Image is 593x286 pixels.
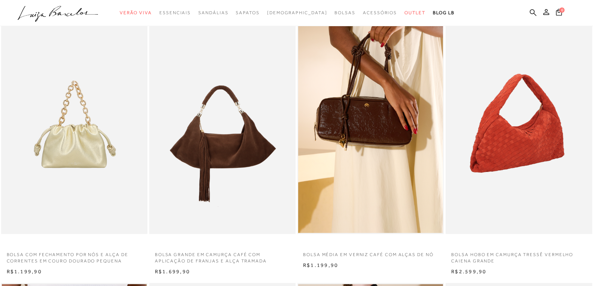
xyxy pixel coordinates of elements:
[446,16,591,233] a: BOLSA HOBO EM CAMURÇA TRESSÊ VERMELHO CAIENA GRANDE
[451,268,486,274] span: R$2.599,90
[433,10,455,15] span: BLOG LB
[446,15,592,234] img: BOLSA HOBO EM CAMURÇA TRESSÊ VERMELHO CAIENA GRANDE
[120,10,152,15] span: Verão Viva
[297,247,444,258] a: BOLSA MÉDIA EM VERNIZ CAFÉ COM ALÇAS DE NÓ
[363,10,397,15] span: Acessórios
[267,6,327,20] a: noSubCategoriesText
[149,247,296,264] a: BOLSA GRANDE EM CAMURÇA CAFÉ COM APLICAÇÃO DE FRANJAS E ALÇA TRAMADA
[236,6,259,20] a: categoryNavScreenReaderText
[159,10,191,15] span: Essenciais
[2,16,147,233] img: BOLSA COM FECHAMENTO POR NÓS E ALÇA DE CORRENTES EM COURO DOURADO PEQUENA
[298,16,443,233] a: BOLSA MÉDIA EM VERNIZ CAFÉ COM ALÇAS DE NÓ BOLSA MÉDIA EM VERNIZ CAFÉ COM ALÇAS DE NÓ
[298,16,443,233] img: BOLSA MÉDIA EM VERNIZ CAFÉ COM ALÇAS DE NÓ
[198,6,228,20] a: categoryNavScreenReaderText
[363,6,397,20] a: categoryNavScreenReaderText
[120,6,152,20] a: categoryNavScreenReaderText
[433,6,455,20] a: BLOG LB
[236,10,259,15] span: Sapatos
[2,16,147,233] a: BOLSA COM FECHAMENTO POR NÓS E ALÇA DE CORRENTES EM COURO DOURADO PEQUENA BOLSA COM FECHAMENTO PO...
[446,247,592,264] a: BOLSA HOBO EM CAMURÇA TRESSÊ VERMELHO CAIENA GRANDE
[334,10,355,15] span: Bolsas
[404,6,425,20] a: categoryNavScreenReaderText
[1,247,147,264] a: BOLSA COM FECHAMENTO POR NÓS E ALÇA DE CORRENTES EM COURO DOURADO PEQUENA
[267,10,327,15] span: [DEMOGRAPHIC_DATA]
[150,16,295,233] img: BOLSA GRANDE EM CAMURÇA CAFÉ COM APLICAÇÃO DE FRANJAS E ALÇA TRAMADA
[559,7,565,13] span: 0
[303,262,338,268] span: R$1.199,90
[159,6,191,20] a: categoryNavScreenReaderText
[198,10,228,15] span: Sandálias
[404,10,425,15] span: Outlet
[7,268,42,274] span: R$1.199,90
[554,8,564,18] button: 0
[334,6,355,20] a: categoryNavScreenReaderText
[150,16,295,233] a: BOLSA GRANDE EM CAMURÇA CAFÉ COM APLICAÇÃO DE FRANJAS E ALÇA TRAMADA BOLSA GRANDE EM CAMURÇA CAFÉ...
[155,268,190,274] span: R$1.699,90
